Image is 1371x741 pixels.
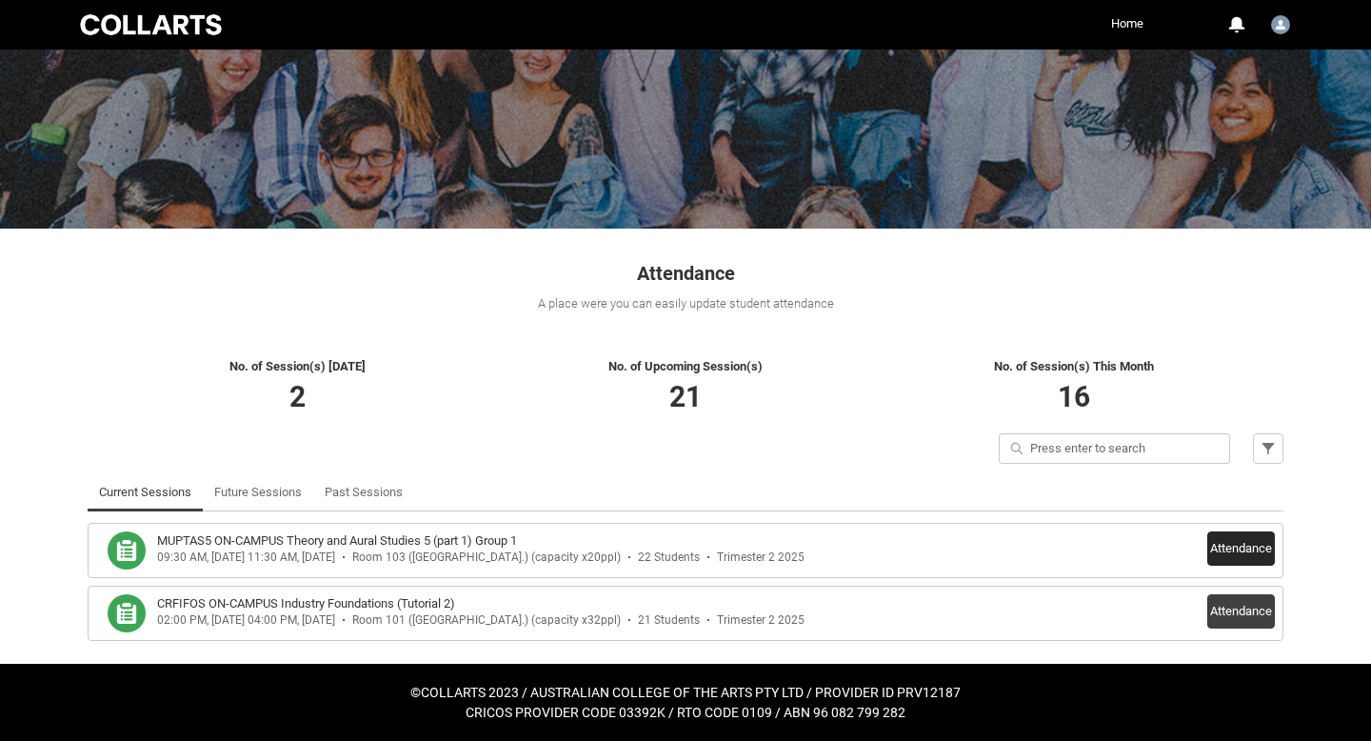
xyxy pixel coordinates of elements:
[1207,594,1275,629] button: Attendance
[608,359,763,373] span: No. of Upcoming Session(s)
[289,380,306,413] span: 2
[157,613,335,628] div: 02:00 PM, [DATE] 04:00 PM, [DATE]
[1207,531,1275,566] button: Attendance
[157,531,517,551] h3: MUPTAS5 ON-CAMPUS Theory and Aural Studies 5 (part 1) Group 1
[1266,8,1295,38] button: User Profile Faculty.rhart
[157,594,455,613] h3: CRFIFOS ON-CAMPUS Industry Foundations (Tutorial 2)
[352,613,621,628] div: Room 101 ([GEOGRAPHIC_DATA].) (capacity x32ppl)
[88,473,203,511] li: Current Sessions
[717,613,805,628] div: Trimester 2 2025
[214,473,302,511] a: Future Sessions
[325,473,403,511] a: Past Sessions
[313,473,414,511] li: Past Sessions
[1271,15,1290,34] img: Faculty.rhart
[669,380,702,413] span: 21
[1253,433,1283,464] button: Filter
[99,473,191,511] a: Current Sessions
[717,551,805,565] div: Trimester 2 2025
[638,613,700,628] div: 21 Students
[352,551,621,565] div: Room 103 ([GEOGRAPHIC_DATA].) (capacity x20ppl)
[999,433,1230,464] input: Press enter to search
[1058,380,1090,413] span: 16
[638,551,700,565] div: 22 Students
[157,551,335,565] div: 09:30 AM, [DATE] 11:30 AM, [DATE]
[229,359,366,373] span: No. of Session(s) [DATE]
[88,294,1283,313] div: A place were you can easily update student attendance
[1106,10,1148,38] a: Home
[994,359,1154,373] span: No. of Session(s) This Month
[203,473,313,511] li: Future Sessions
[637,262,735,285] span: Attendance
